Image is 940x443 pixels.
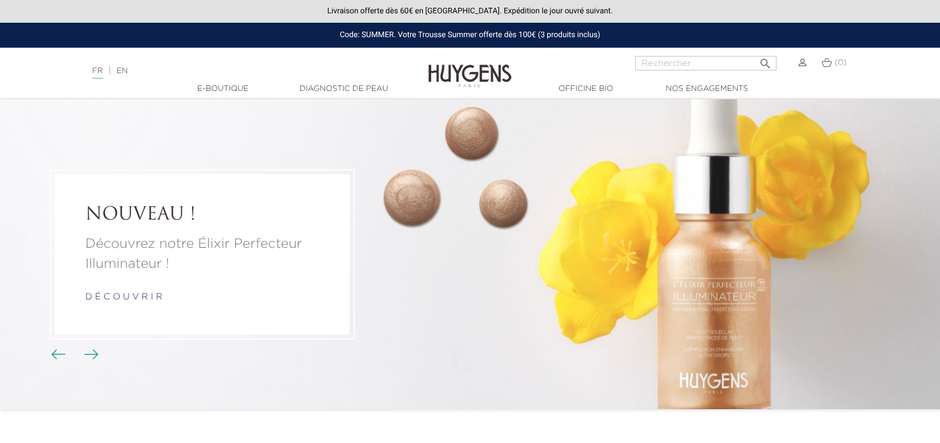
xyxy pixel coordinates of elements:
a: NOUVEAU ! [85,205,319,226]
a: Diagnostic de peau [288,83,399,95]
i:  [759,54,772,67]
a: E-Boutique [167,83,278,95]
a: EN [116,67,127,75]
span: (0) [835,59,847,67]
input: Rechercher [635,56,776,70]
div: Boutons du carrousel [55,346,91,363]
div: | [86,64,383,78]
img: Huygens [428,47,512,89]
a: Découvrez notre Élixir Perfecteur Illuminateur ! [85,234,319,274]
a: d é c o u v r i r [85,293,162,302]
a: Officine Bio [530,83,641,95]
button:  [755,53,775,68]
a: Nos engagements [651,83,762,95]
a: FR [92,67,103,79]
